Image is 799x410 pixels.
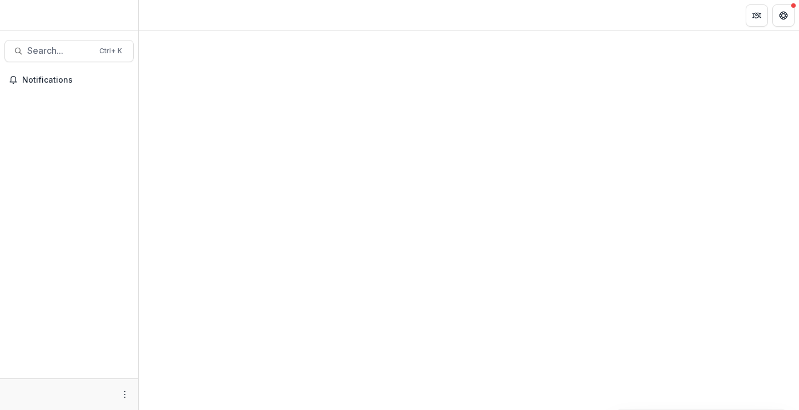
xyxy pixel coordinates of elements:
[97,45,124,57] div: Ctrl + K
[772,4,795,27] button: Get Help
[22,75,129,85] span: Notifications
[118,388,132,401] button: More
[4,40,134,62] button: Search...
[4,71,134,89] button: Notifications
[143,7,190,23] nav: breadcrumb
[27,45,93,56] span: Search...
[746,4,768,27] button: Partners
